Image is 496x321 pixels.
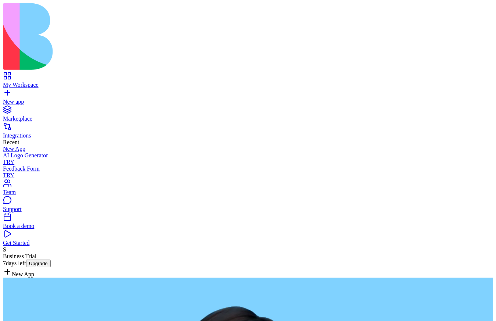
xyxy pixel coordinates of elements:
a: Upgrade [26,260,51,266]
a: My Workspace [3,75,493,88]
div: TRY [3,172,493,179]
span: S [3,246,6,253]
div: Get Started [3,240,493,246]
a: AI Logo GeneratorTRY [3,152,493,165]
a: Team [3,182,493,196]
span: Recent [3,139,19,145]
a: Integrations [3,126,493,139]
div: Marketplace [3,115,493,122]
div: Team [3,189,493,196]
span: New App [12,271,34,277]
a: Feedback FormTRY [3,165,493,179]
div: New app [3,99,493,105]
div: Book a demo [3,223,493,229]
a: New app [3,92,493,105]
div: TRY [3,159,493,165]
span: Business Trial [3,253,36,266]
a: Marketplace [3,109,493,122]
img: logo [3,3,298,70]
div: Support [3,206,493,213]
span: 7 days left [3,260,26,266]
div: AI Logo Generator [3,152,493,159]
div: Integrations [3,132,493,139]
a: New App [3,146,493,152]
div: Feedback Form [3,165,493,172]
div: My Workspace [3,82,493,88]
a: Support [3,199,493,213]
a: Book a demo [3,216,493,229]
button: Upgrade [26,260,51,267]
a: Get Started [3,233,493,246]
